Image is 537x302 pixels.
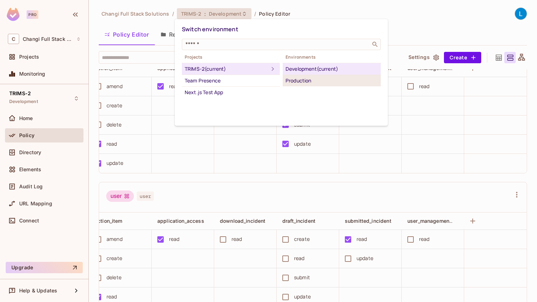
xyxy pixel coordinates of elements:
[182,25,238,33] span: Switch environment
[185,65,268,73] div: TRIMS-2 (current)
[286,65,378,73] div: Development (current)
[182,54,280,60] span: Projects
[185,88,277,97] div: Next.js Test App
[286,76,378,85] div: Production
[283,54,381,60] span: Environments
[185,76,277,85] div: Team Presence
